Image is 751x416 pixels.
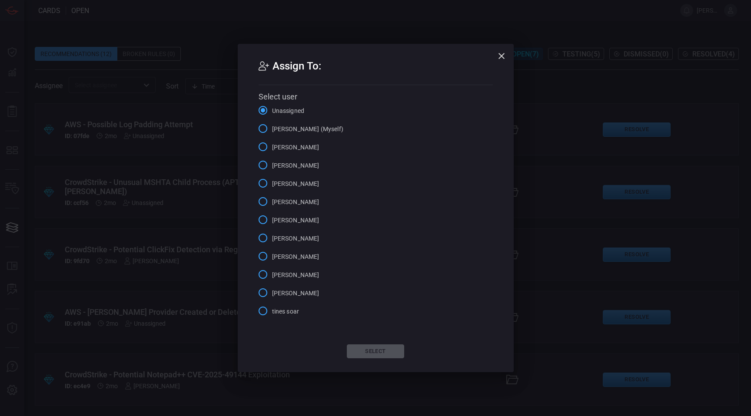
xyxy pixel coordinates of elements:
[272,234,319,243] span: [PERSON_NAME]
[259,92,297,101] span: Select user
[272,143,319,152] span: [PERSON_NAME]
[272,198,319,207] span: [PERSON_NAME]
[259,58,493,85] h2: Assign To:
[272,161,319,170] span: [PERSON_NAME]
[272,179,319,188] span: [PERSON_NAME]
[272,125,343,134] span: [PERSON_NAME] (Myself)
[272,271,319,280] span: [PERSON_NAME]
[272,289,319,298] span: [PERSON_NAME]
[272,216,319,225] span: [PERSON_NAME]
[272,106,305,116] span: Unassigned
[272,252,319,261] span: [PERSON_NAME]
[272,307,299,316] span: tines soar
